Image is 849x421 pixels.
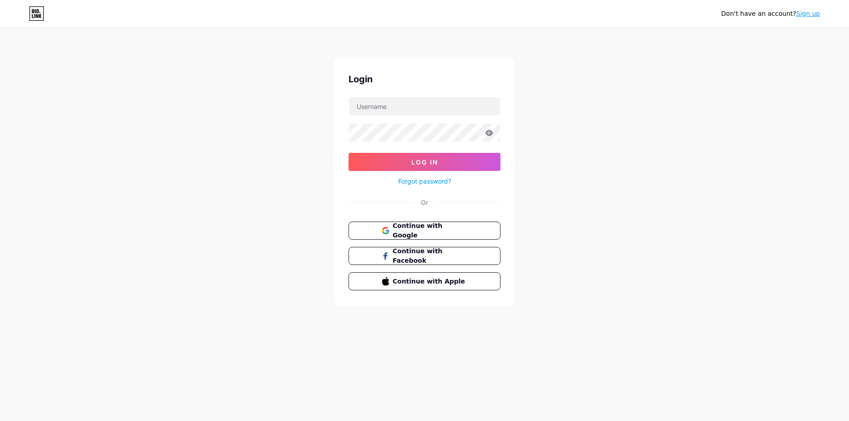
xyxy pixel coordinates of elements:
[398,176,451,186] a: Forgot password?
[796,10,820,17] a: Sign up
[721,9,820,19] div: Don't have an account?
[349,72,500,86] div: Login
[349,272,500,290] button: Continue with Apple
[349,222,500,240] button: Continue with Google
[349,97,500,115] input: Username
[349,247,500,265] button: Continue with Facebook
[393,277,467,286] span: Continue with Apple
[393,221,467,240] span: Continue with Google
[393,246,467,265] span: Continue with Facebook
[349,153,500,171] button: Log In
[411,158,438,166] span: Log In
[421,198,428,207] div: Or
